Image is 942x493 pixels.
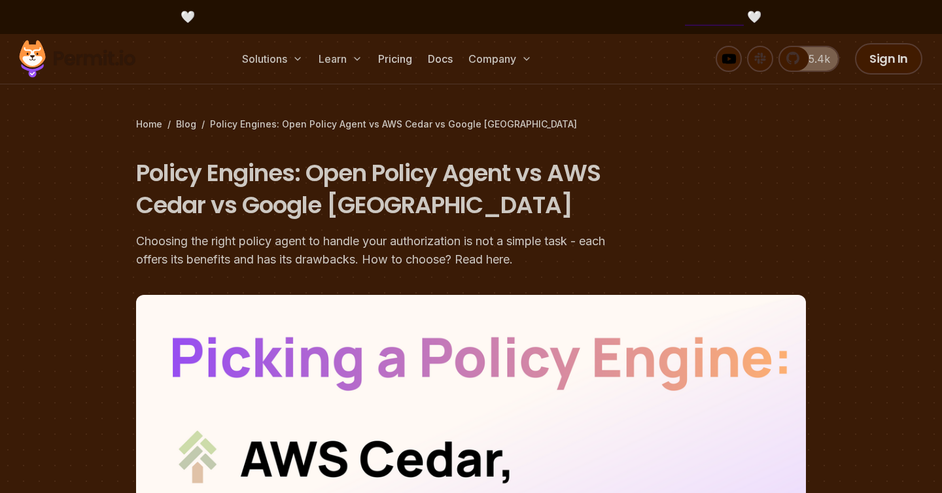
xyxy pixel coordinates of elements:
[313,46,368,72] button: Learn
[136,157,638,222] h1: Policy Engines: Open Policy Agent vs AWS Cedar vs Google [GEOGRAPHIC_DATA]
[463,46,537,72] button: Company
[423,46,458,72] a: Docs
[136,118,162,131] a: Home
[685,8,744,25] a: Try it here
[778,46,839,72] a: 5.4k
[136,232,638,269] div: Choosing the right policy agent to handle your authorization is not a simple task - each offers i...
[801,51,830,67] span: 5.4k
[176,118,196,131] a: Blog
[31,8,911,26] div: 🤍 🤍
[237,46,308,72] button: Solutions
[13,37,141,81] img: Permit logo
[855,43,922,75] a: Sign In
[373,46,417,72] a: Pricing
[198,8,744,25] span: [DOMAIN_NAME] - Permit's New Platform for Enterprise-Grade AI Agent Security |
[136,118,806,131] div: / /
